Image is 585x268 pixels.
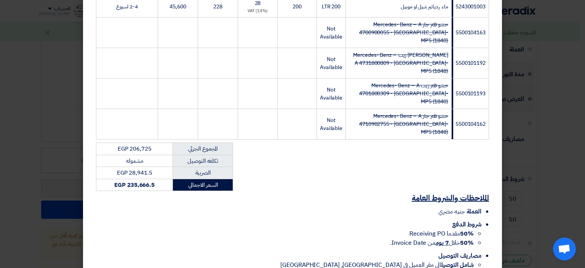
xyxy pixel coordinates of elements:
td: 5500104162 [451,109,489,140]
span: شروط الدفع [452,220,481,229]
span: EGP 28,941.5 [117,169,152,177]
span: Not Available [320,55,342,71]
td: 5500101193 [451,79,489,109]
span: خلال من Invoice Date. [390,238,474,247]
strong: 50% [460,229,474,238]
span: 200 LTR [322,3,340,11]
u: الملاحظات والشروط العامة [412,192,489,204]
span: مصاريف التوصيل [438,251,481,260]
span: 228 [213,3,222,11]
div: دردشة مفتوحة [553,238,576,260]
span: 2-4 اسبوع [116,3,137,11]
div: (14%) VAT [241,8,275,14]
td: الضريبة [173,167,233,179]
strong: EGP 235,666.5 [114,181,155,189]
td: 5500101192 [451,48,489,79]
span: Not Available [320,25,342,41]
span: Not Available [320,116,342,132]
span: Not Available [320,86,342,102]
td: المجموع الجزئي [173,143,233,155]
strike: حشو فلتر زيت Mercedes- Benz – A 4701800309 - [GEOGRAPHIC_DATA]- MP5 (1840) [359,82,448,106]
td: EGP 206,725 [96,143,173,155]
span: مقدما Receiving PO [409,229,474,238]
span: 45,600 [169,3,186,11]
u: 7 يوم [436,238,449,247]
td: السعر الاجمالي [173,179,233,191]
span: مشموله [126,157,143,165]
span: جنيه مصري [438,207,465,216]
span: ماء ردياتير شيل او موبيل [401,3,448,11]
strike: [PERSON_NAME] زيت Mercedes- Benz – A 4731800809 - [GEOGRAPHIC_DATA]- MP5 (1848) [353,51,448,75]
strike: حشو فلتر جاز Mercedes- Benz – A 4710902755 - [GEOGRAPHIC_DATA]- MP5 (1848) [359,112,448,136]
td: تكلفه التوصيل [173,155,233,167]
strong: 50% [460,238,474,247]
span: 200 [292,3,302,11]
td: 5500104163 [451,18,489,48]
strike: حشو فلتر جاز Mercedes- Benz – A 4700900055 - [GEOGRAPHIC_DATA]- MP5 (1840) [359,21,448,45]
span: العملة [467,207,481,216]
